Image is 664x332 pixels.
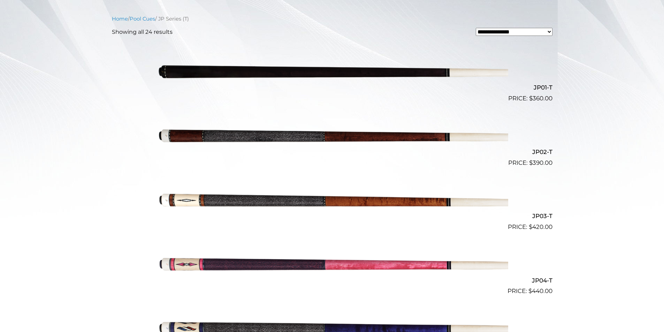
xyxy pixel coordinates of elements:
[156,106,508,164] img: JP02-T
[112,210,552,223] h2: JP03-T
[156,234,508,293] img: JP04-T
[112,106,552,167] a: JP02-T $390.00
[112,274,552,287] h2: JP04-T
[529,223,532,230] span: $
[112,81,552,94] h2: JP01-T
[156,170,508,229] img: JP03-T
[112,170,552,232] a: JP03-T $420.00
[112,28,173,36] p: Showing all 24 results
[529,159,533,166] span: $
[112,234,552,296] a: JP04-T $440.00
[529,95,552,102] bdi: 360.00
[529,159,552,166] bdi: 390.00
[112,15,552,23] nav: Breadcrumb
[529,95,533,102] span: $
[476,28,552,36] select: Shop order
[112,42,552,103] a: JP01-T $360.00
[130,16,155,22] a: Pool Cues
[112,145,552,158] h2: JP02-T
[528,287,552,294] bdi: 440.00
[112,16,128,22] a: Home
[156,42,508,100] img: JP01-T
[528,287,532,294] span: $
[529,223,552,230] bdi: 420.00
